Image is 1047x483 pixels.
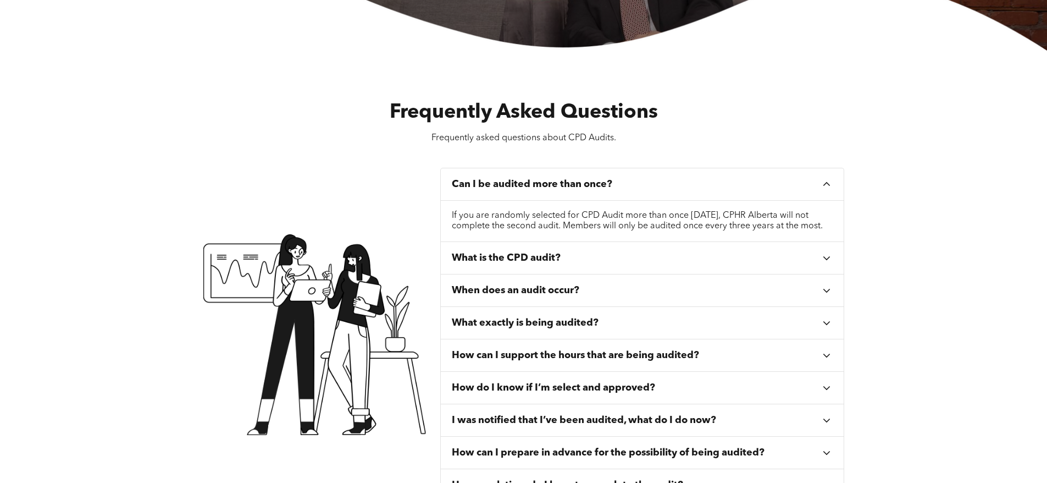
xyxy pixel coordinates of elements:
h3: Can I be audited more than once? [452,178,612,190]
h3: What is the CPD audit? [452,252,561,264]
h3: How do I know if I’m select and approved? [452,382,655,394]
h3: How can I support the hours that are being audited? [452,349,699,361]
img: Two women are standing next to each other looking at a laptop. [203,234,428,435]
h3: How can I prepare in advance for the possibility of being audited? [452,447,765,459]
h3: What exactly is being audited? [452,317,599,329]
h3: When does an audit occur? [452,284,579,297]
span: Frequently asked questions about CPD Audits. [431,134,616,142]
p: If you are randomly selected for CPD Audit more than once [DATE], CPHR Alberta will not complete ... [452,211,833,232]
h3: I was notified that I’ve been audited, what do I do now? [452,414,716,426]
span: Frequently Asked Questions [390,103,658,123]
